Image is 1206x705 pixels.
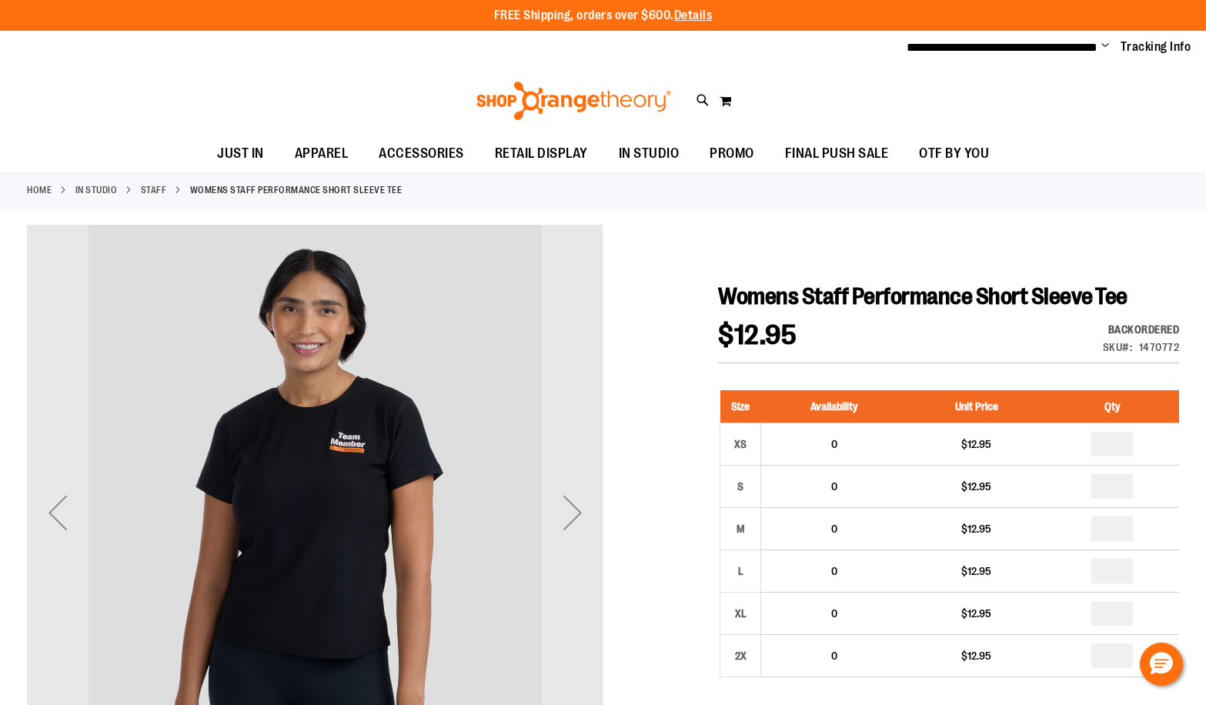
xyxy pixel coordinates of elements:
div: Availability [1103,322,1180,337]
div: XL [729,602,752,625]
span: 0 [831,523,837,535]
th: Availability [761,390,908,423]
a: Home [27,183,52,197]
div: $12.95 [915,479,1037,494]
a: RETAIL DISPLAY [479,136,603,172]
p: FREE Shipping, orders over $600. [494,7,713,25]
button: Hello, have a question? Let’s chat. [1140,643,1183,686]
span: JUST IN [217,136,264,171]
div: $12.95 [915,436,1037,452]
div: M [729,517,752,540]
span: Womens Staff Performance Short Sleeve Tee [718,283,1127,309]
span: APPAREL [295,136,349,171]
a: FINAL PUSH SALE [770,136,904,172]
span: 0 [831,607,837,620]
span: OTF BY YOU [919,136,989,171]
strong: SKU [1103,341,1133,353]
span: 0 [831,650,837,662]
a: APPAREL [279,136,364,172]
strong: Womens Staff Performance Short Sleeve Tee [190,183,403,197]
th: Unit Price [907,390,1045,423]
span: 0 [831,480,837,493]
span: 0 [831,565,837,577]
div: $12.95 [915,648,1037,663]
a: ACCESSORIES [363,136,479,172]
a: JUST IN [202,136,279,172]
div: XS [729,433,752,456]
span: $12.95 [718,319,797,351]
a: Details [674,8,713,22]
th: Qty [1045,390,1179,423]
span: PROMO [710,136,754,171]
a: Staff [141,183,167,197]
div: $12.95 [915,563,1037,579]
div: L [729,560,752,583]
div: S [729,475,752,498]
button: Account menu [1101,39,1109,55]
div: Backordered [1103,322,1180,337]
div: 2X [729,644,752,667]
img: Shop Orangetheory [474,82,673,120]
span: 0 [831,438,837,450]
a: PROMO [694,136,770,172]
span: FINAL PUSH SALE [785,136,889,171]
a: Tracking Info [1121,38,1191,55]
span: ACCESSORIES [379,136,464,171]
a: IN STUDIO [603,136,695,171]
a: IN STUDIO [75,183,118,197]
span: RETAIL DISPLAY [495,136,588,171]
div: $12.95 [915,521,1037,536]
div: $12.95 [915,606,1037,621]
th: Size [720,390,761,423]
div: 1470772 [1139,339,1180,355]
span: IN STUDIO [619,136,680,171]
a: OTF BY YOU [904,136,1004,172]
